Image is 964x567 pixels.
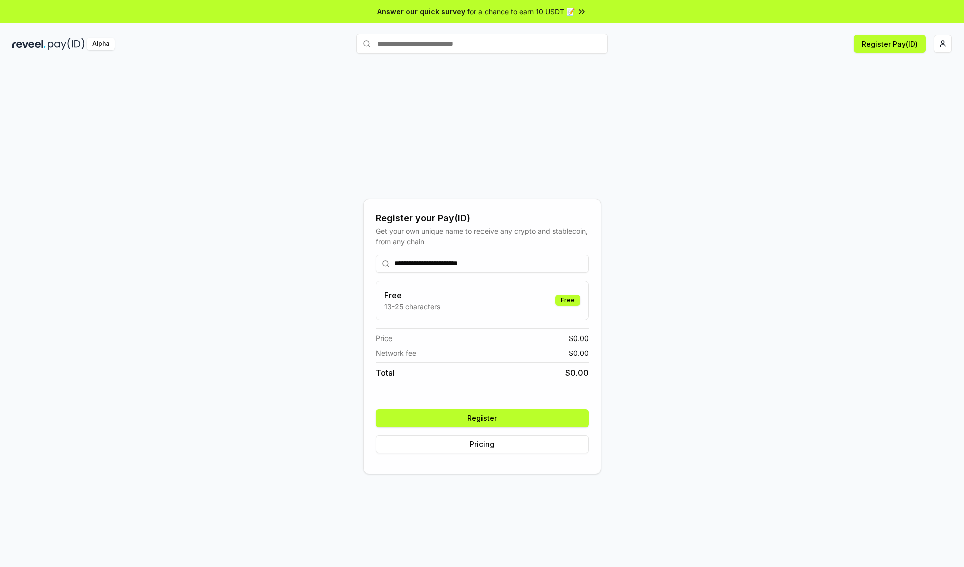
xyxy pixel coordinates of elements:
[376,333,392,344] span: Price
[569,333,589,344] span: $ 0.00
[384,301,440,312] p: 13-25 characters
[377,6,465,17] span: Answer our quick survey
[87,38,115,50] div: Alpha
[854,35,926,53] button: Register Pay(ID)
[376,409,589,427] button: Register
[384,289,440,301] h3: Free
[555,295,580,306] div: Free
[565,367,589,379] span: $ 0.00
[376,211,589,225] div: Register your Pay(ID)
[467,6,575,17] span: for a chance to earn 10 USDT 📝
[12,38,46,50] img: reveel_dark
[569,348,589,358] span: $ 0.00
[376,348,416,358] span: Network fee
[376,435,589,453] button: Pricing
[376,367,395,379] span: Total
[48,38,85,50] img: pay_id
[376,225,589,247] div: Get your own unique name to receive any crypto and stablecoin, from any chain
